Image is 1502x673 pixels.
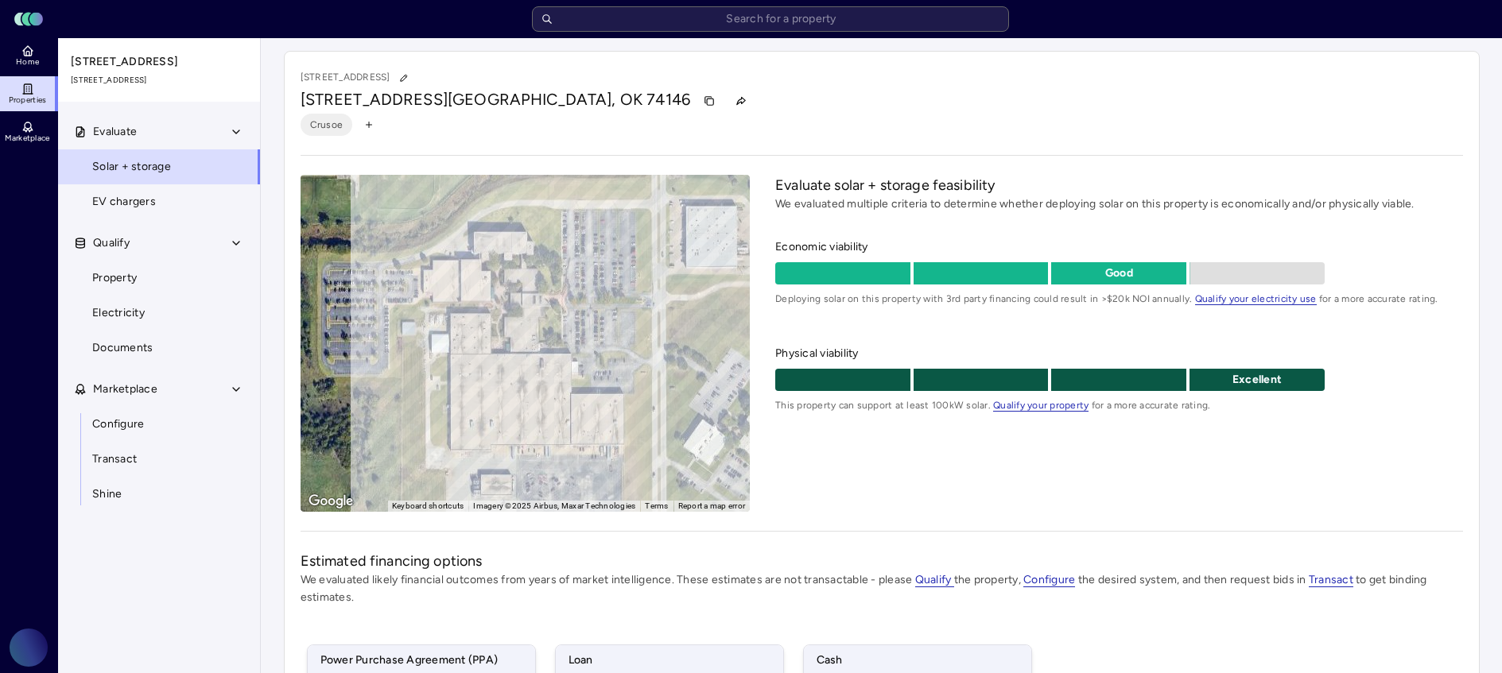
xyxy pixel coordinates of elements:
[93,381,157,398] span: Marketplace
[392,501,464,512] button: Keyboard shortcuts
[58,372,262,407] button: Marketplace
[71,74,249,87] span: [STREET_ADDRESS]
[57,477,261,512] a: Shine
[1309,573,1353,587] span: Transact
[993,400,1089,412] span: Qualify your property
[993,400,1089,411] a: Qualify your property
[57,184,261,219] a: EV chargers
[92,485,122,503] span: Shine
[57,331,261,366] a: Documents
[1309,573,1353,586] a: Transact
[9,95,47,105] span: Properties
[92,416,144,433] span: Configure
[93,123,137,141] span: Evaluate
[448,90,690,109] span: [GEOGRAPHIC_DATA], OK 74146
[645,501,668,510] a: Terms
[305,491,357,512] img: Google
[92,451,137,468] span: Transact
[92,193,156,211] span: EV chargers
[775,195,1462,213] p: We evaluated multiple criteria to determine whether deploying solar on this property is economica...
[57,261,261,296] a: Property
[1195,293,1317,304] a: Qualify your electricity use
[915,573,954,586] a: Qualify
[301,551,1463,571] h2: Estimated financing options
[915,573,954,587] span: Qualify
[532,6,1009,32] input: Search for a property
[92,158,171,176] span: Solar + storage
[57,149,261,184] a: Solar + storage
[58,226,262,261] button: Qualify
[301,68,414,88] p: [STREET_ADDRESS]
[57,442,261,477] a: Transact
[57,407,261,442] a: Configure
[1023,573,1075,587] span: Configure
[301,90,448,109] span: [STREET_ADDRESS]
[473,501,635,510] span: Imagery ©2025 Airbus, Maxar Technologies
[71,53,249,71] span: [STREET_ADDRESS]
[775,345,1462,362] span: Physical viability
[16,57,39,67] span: Home
[775,397,1462,413] span: This property can support at least 100kW solar. for a more accurate rating.
[310,117,343,133] span: Crusoe
[1190,371,1325,389] p: Excellent
[92,269,137,287] span: Property
[301,114,353,136] button: Crusoe
[305,491,357,512] a: Open this area in Google Maps (opens a new window)
[301,571,1463,606] p: We evaluated likely financial outcomes from years of market intelligence. These estimates are not...
[1023,573,1075,586] a: Configure
[57,296,261,331] a: Electricity
[92,304,145,322] span: Electricity
[93,234,130,252] span: Qualify
[1051,265,1186,282] p: Good
[5,133,49,143] span: Marketplace
[775,238,1462,256] span: Economic viability
[775,291,1462,307] span: Deploying solar on this property with 3rd party financing could result in >$20k NOI annually. for...
[678,501,746,510] a: Report a map error
[775,175,1462,195] h2: Evaluate solar + storage feasibility
[92,339,153,357] span: Documents
[58,114,262,149] button: Evaluate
